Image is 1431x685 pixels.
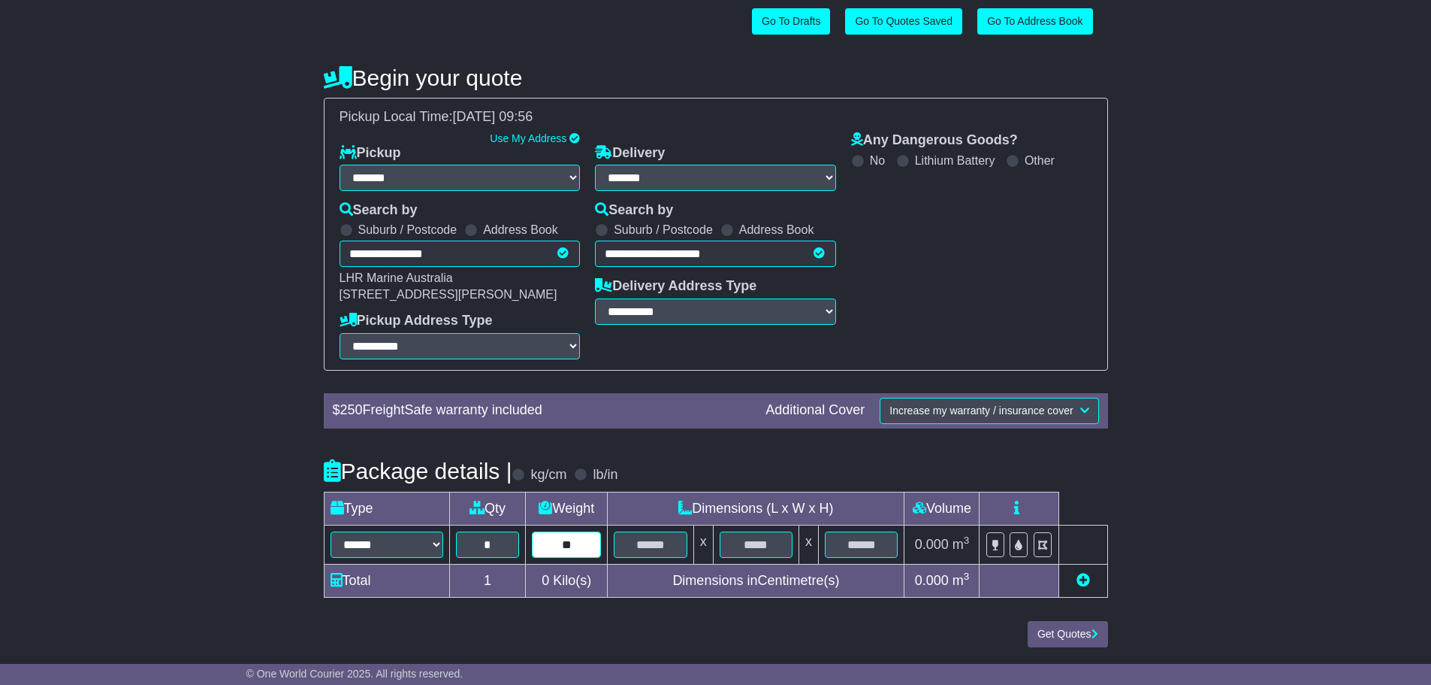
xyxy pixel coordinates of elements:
td: Kilo(s) [526,564,608,597]
td: Weight [526,492,608,525]
td: Type [324,492,449,525]
a: Use My Address [490,132,566,144]
label: Search by [595,202,673,219]
span: © One World Courier 2025. All rights reserved. [246,668,463,680]
h4: Begin your quote [324,65,1108,90]
span: [DATE] 09:56 [453,109,533,124]
span: m [952,573,970,588]
label: Lithium Battery [915,153,995,168]
label: Pickup Address Type [340,313,493,329]
td: Dimensions in Centimetre(s) [608,564,904,597]
label: Search by [340,202,418,219]
td: Qty [449,492,526,525]
sup: 3 [964,535,970,546]
div: $ FreightSafe warranty included [325,402,759,419]
label: Suburb / Postcode [358,223,457,237]
label: kg/cm [530,467,566,483]
td: Volume [904,492,980,525]
label: lb/in [593,467,617,483]
a: Go To Quotes Saved [845,8,962,35]
td: 1 [449,564,526,597]
td: Total [324,564,449,597]
label: Pickup [340,145,401,162]
label: Address Book [483,223,558,237]
label: Any Dangerous Goods? [851,132,1018,149]
a: Add new item [1076,573,1090,588]
td: x [693,525,713,564]
sup: 3 [964,571,970,582]
span: 0 [542,573,549,588]
label: Delivery [595,145,665,162]
label: Delivery Address Type [595,278,756,295]
label: Other [1025,153,1055,168]
label: Suburb / Postcode [614,223,713,237]
span: 0.000 [915,537,949,552]
span: 0.000 [915,573,949,588]
label: No [870,153,885,168]
td: Dimensions (L x W x H) [608,492,904,525]
td: x [799,525,819,564]
a: Go To Drafts [752,8,830,35]
span: 250 [340,402,363,417]
label: Address Book [739,223,814,237]
span: m [952,537,970,552]
span: LHR Marine Australia [340,271,453,284]
span: [STREET_ADDRESS][PERSON_NAME] [340,288,557,301]
span: Increase my warranty / insurance cover [889,405,1073,417]
button: Increase my warranty / insurance cover [880,398,1098,424]
h4: Package details | [324,459,512,483]
div: Additional Cover [758,402,872,419]
a: Go To Address Book [977,8,1092,35]
div: Pickup Local Time: [332,109,1100,126]
button: Get Quotes [1028,621,1108,647]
